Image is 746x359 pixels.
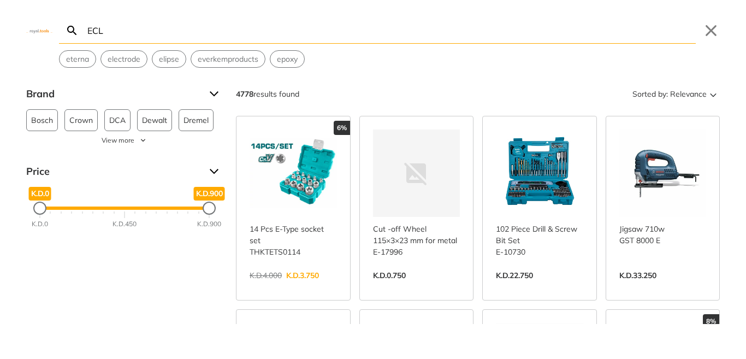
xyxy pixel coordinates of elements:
[60,51,96,67] button: Select suggestion: eterna
[109,110,126,131] span: DCA
[191,51,265,67] button: Select suggestion: everkemproducts
[64,109,98,131] button: Crown
[31,110,53,131] span: Bosch
[197,219,221,229] div: K.D.900
[26,163,201,180] span: Price
[142,110,167,131] span: Dewalt
[108,54,140,65] span: electrode
[101,51,147,67] button: Select suggestion: electrode
[703,314,719,328] div: 8%
[702,22,720,39] button: Close
[104,109,131,131] button: DCA
[630,85,720,103] button: Sorted by:Relevance Sort
[26,109,58,131] button: Bosch
[85,17,696,43] input: Search…
[26,28,52,33] img: Close
[137,109,172,131] button: Dewalt
[277,54,298,65] span: epoxy
[270,51,304,67] button: Select suggestion: epoxy
[152,51,186,67] button: Select suggestion: elipse
[183,110,209,131] span: Dremel
[707,87,720,101] svg: Sort
[191,50,265,68] div: Suggestion: everkemproducts
[33,202,46,215] div: Minimum Price
[26,136,223,145] button: View more
[100,50,147,68] div: Suggestion: electrode
[203,202,216,215] div: Maximum Price
[69,110,93,131] span: Crown
[32,219,48,229] div: K.D.0
[334,121,350,135] div: 6%
[66,24,79,37] svg: Search
[179,109,214,131] button: Dremel
[152,50,186,68] div: Suggestion: elipse
[270,50,305,68] div: Suggestion: epoxy
[159,54,179,65] span: elipse
[113,219,137,229] div: K.D.450
[66,54,89,65] span: eterna
[102,136,134,145] span: View more
[198,54,258,65] span: everkemproducts
[26,85,201,103] span: Brand
[59,50,96,68] div: Suggestion: eterna
[236,89,253,99] strong: 4778
[670,85,707,103] span: Relevance
[236,85,299,103] div: results found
